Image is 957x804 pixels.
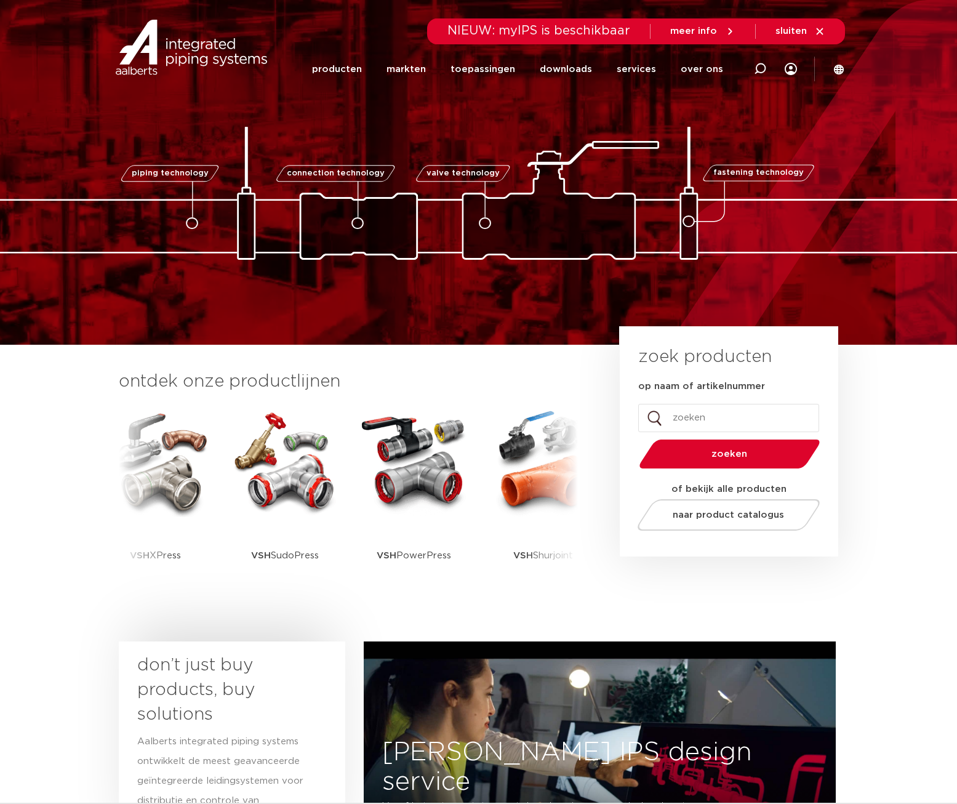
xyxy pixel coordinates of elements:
[488,406,599,594] a: VSHShurjoint
[681,46,723,93] a: over ons
[671,484,787,494] strong: of bekijk alle producten
[670,26,735,37] a: meer info
[130,517,181,594] p: XPress
[713,169,804,177] span: fastening technology
[286,169,384,177] span: connection technology
[634,499,823,531] a: naar product catalogus
[638,404,819,432] input: zoeken
[137,653,305,727] h3: don’t just buy products, buy solutions
[638,380,765,393] label: op naam of artikelnummer
[251,551,271,560] strong: VSH
[673,510,784,520] span: naar product catalogus
[251,517,319,594] p: SudoPress
[119,369,578,394] h3: ontdek onze productlijnen
[775,26,825,37] a: sluiten
[100,406,211,594] a: VSHXPress
[513,517,573,594] p: Shurjoint
[364,738,836,797] h3: [PERSON_NAME] IPS design service
[617,46,656,93] a: services
[670,26,717,36] span: meer info
[447,25,630,37] span: NIEUW: myIPS is beschikbaar
[359,406,470,594] a: VSHPowerPress
[775,26,807,36] span: sluiten
[671,449,788,459] span: zoeken
[450,46,515,93] a: toepassingen
[634,438,825,470] button: zoeken
[540,46,592,93] a: downloads
[638,345,772,369] h3: zoek producten
[386,46,426,93] a: markten
[377,517,451,594] p: PowerPress
[785,44,797,94] div: my IPS
[312,46,362,93] a: producten
[513,551,533,560] strong: VSH
[230,406,340,594] a: VSHSudoPress
[130,551,150,560] strong: VSH
[132,169,209,177] span: piping technology
[377,551,396,560] strong: VSH
[312,46,723,93] nav: Menu
[426,169,500,177] span: valve technology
